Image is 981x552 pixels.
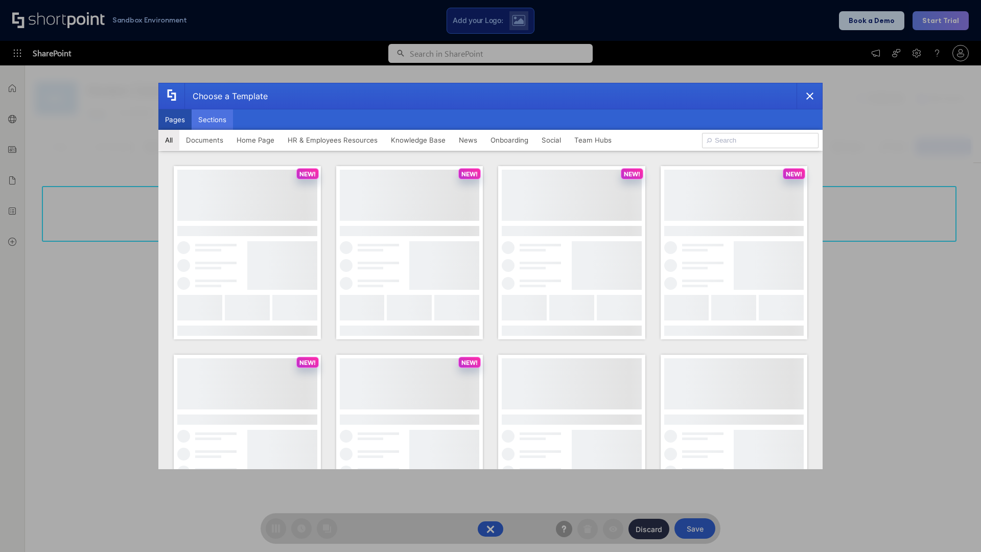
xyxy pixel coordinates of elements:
[461,170,478,178] p: NEW!
[484,130,535,150] button: Onboarding
[568,130,618,150] button: Team Hubs
[179,130,230,150] button: Documents
[192,109,233,130] button: Sections
[184,83,268,109] div: Choose a Template
[299,359,316,366] p: NEW!
[158,83,823,469] div: template selector
[230,130,281,150] button: Home Page
[158,109,192,130] button: Pages
[299,170,316,178] p: NEW!
[535,130,568,150] button: Social
[384,130,452,150] button: Knowledge Base
[786,170,802,178] p: NEW!
[624,170,640,178] p: NEW!
[281,130,384,150] button: HR & Employees Resources
[461,359,478,366] p: NEW!
[452,130,484,150] button: News
[158,130,179,150] button: All
[797,433,981,552] iframe: Chat Widget
[702,133,819,148] input: Search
